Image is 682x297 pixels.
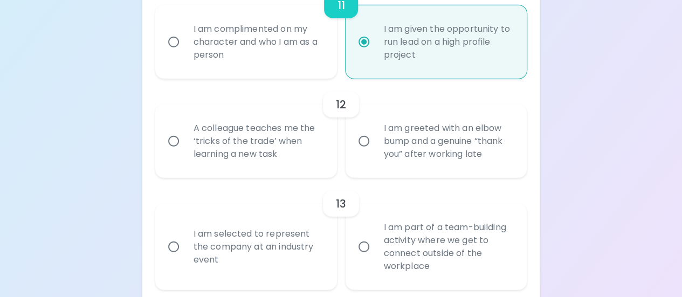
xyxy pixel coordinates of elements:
div: I am complimented on my character and who I am as a person [185,10,331,74]
div: I am given the opportunity to run lead on a high profile project [375,10,521,74]
div: I am selected to represent the company at an industry event [185,215,331,279]
h6: 12 [336,96,346,113]
div: I am greeted with an elbow bump and a genuine “thank you” after working late [375,109,521,174]
div: I am part of a team-building activity where we get to connect outside of the workplace [375,208,521,286]
h6: 13 [336,195,346,212]
div: A colleague teaches me the ‘tricks of the trade’ when learning a new task [185,109,331,174]
div: choice-group-check [155,79,527,178]
div: choice-group-check [155,178,527,290]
